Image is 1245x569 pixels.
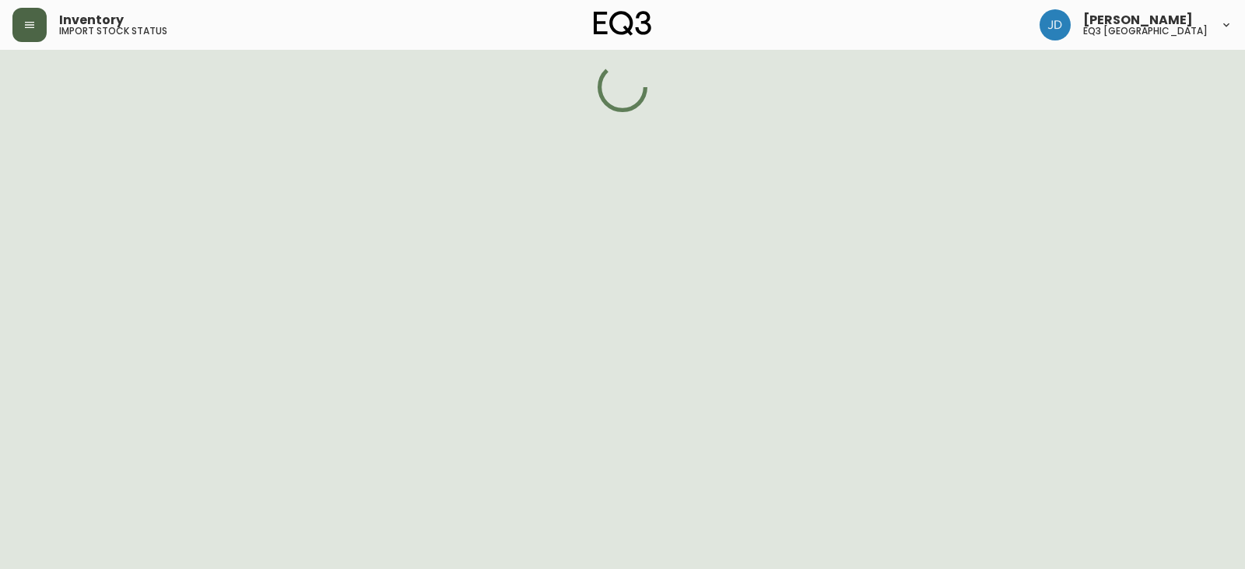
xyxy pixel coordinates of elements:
h5: eq3 [GEOGRAPHIC_DATA] [1083,26,1208,36]
img: 7c567ac048721f22e158fd313f7f0981 [1040,9,1071,40]
span: Inventory [59,14,124,26]
h5: import stock status [59,26,167,36]
span: [PERSON_NAME] [1083,14,1193,26]
img: logo [594,11,651,36]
